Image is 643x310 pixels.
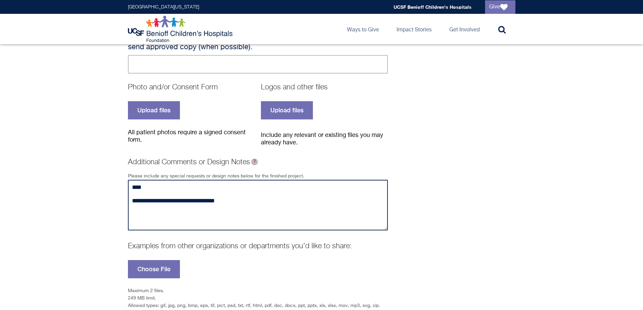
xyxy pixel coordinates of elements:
a: UCSF Benioff Children's Hospitals [394,4,472,10]
label: Choose File [128,260,180,278]
div: Maximum 2 files. 249 MB limit. Allowed types: gif, jpg, png, bmp, eps, tif, pict, psd, txt, rtf, ... [128,287,388,309]
div: All patient photos require a signed consent form. [128,129,255,144]
label: Upload files [128,101,180,119]
a: [GEOGRAPHIC_DATA][US_STATE] [128,5,199,9]
label: Upload files [261,101,313,119]
a: Get Involved [444,14,485,44]
a: Ways to Give [342,14,384,44]
label: Additional Comments or Design Notes [128,159,259,166]
span: Examples [251,159,258,165]
a: Impact Stories [391,14,437,44]
div: Please include any special requests or design notes below for the finished project. [128,172,388,180]
div: Include any relevant or existing files you may already have. [261,132,388,146]
label: Logos and other files [261,84,328,91]
span: ? [253,160,256,164]
img: Logo for UCSF Benioff Children's Hospitals Foundation [128,16,234,43]
label: Photo and/or Consent Form [128,84,218,91]
label: Examples from other organizations or departments you'd like to share: [128,243,352,250]
a: Give [485,0,515,14]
